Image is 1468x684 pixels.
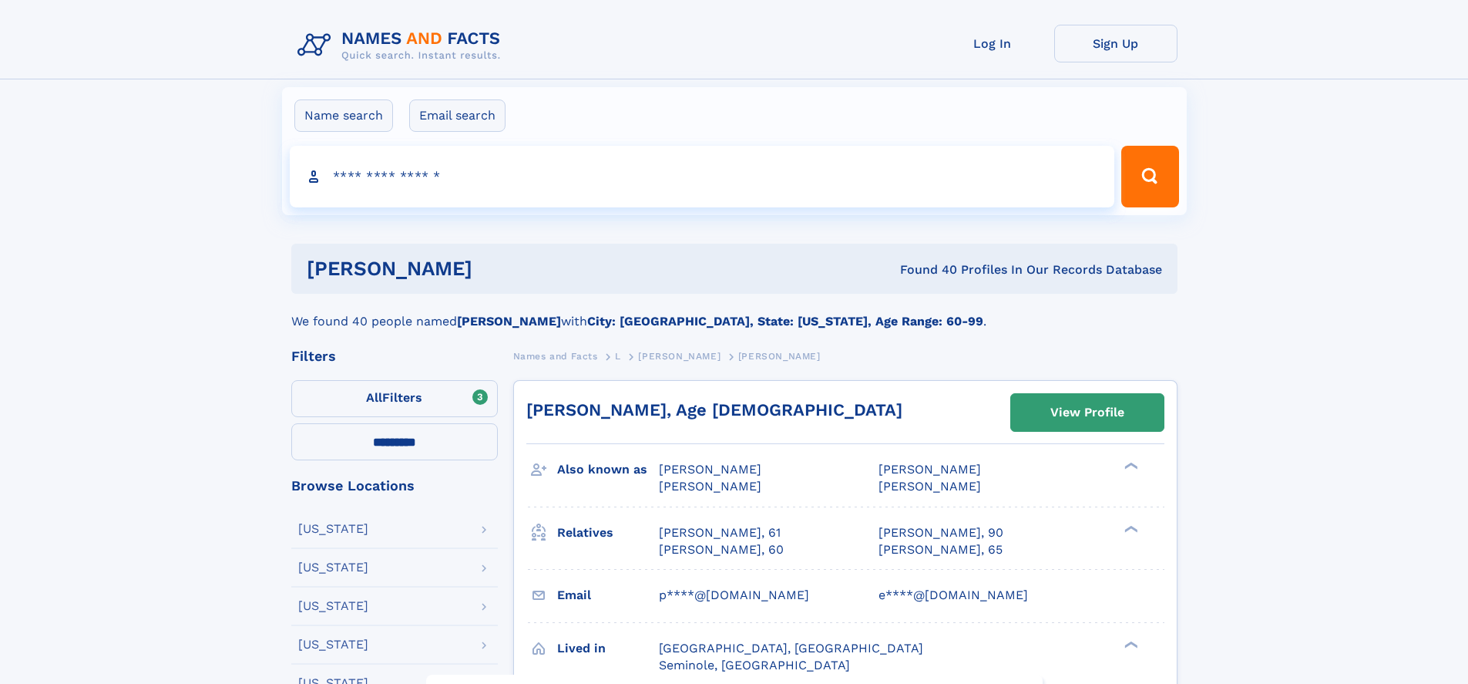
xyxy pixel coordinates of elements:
[878,479,981,494] span: [PERSON_NAME]
[659,479,761,494] span: [PERSON_NAME]
[291,294,1177,331] div: We found 40 people named with .
[1121,146,1178,207] button: Search Button
[659,524,781,541] a: [PERSON_NAME], 61
[557,520,659,546] h3: Relatives
[526,400,902,419] a: [PERSON_NAME], Age [DEMOGRAPHIC_DATA]
[638,351,721,362] span: [PERSON_NAME]
[659,541,784,558] a: [PERSON_NAME], 60
[878,524,1003,541] a: [PERSON_NAME], 90
[290,146,1115,207] input: search input
[587,314,983,329] b: City: [GEOGRAPHIC_DATA], State: [US_STATE], Age Range: 60-99
[298,523,368,535] div: [US_STATE]
[659,462,761,477] span: [PERSON_NAME]
[457,314,561,329] b: [PERSON_NAME]
[1054,25,1177,62] a: Sign Up
[557,582,659,608] h3: Email
[291,479,498,493] div: Browse Locations
[298,561,368,574] div: [US_STATE]
[1011,394,1164,431] a: View Profile
[659,658,850,672] span: Seminole, [GEOGRAPHIC_DATA]
[931,25,1054,62] a: Log In
[659,641,923,655] span: [GEOGRAPHIC_DATA], [GEOGRAPHIC_DATA]
[1120,524,1139,534] div: ❯
[1120,461,1139,471] div: ❯
[615,346,621,366] a: L
[878,462,981,477] span: [PERSON_NAME]
[366,390,382,405] span: All
[298,600,368,612] div: [US_STATE]
[878,541,1003,558] a: [PERSON_NAME], 65
[615,351,621,362] span: L
[638,346,721,366] a: [PERSON_NAME]
[1050,395,1124,430] div: View Profile
[298,639,368,651] div: [US_STATE]
[291,349,498,363] div: Filters
[738,351,821,362] span: [PERSON_NAME]
[686,261,1162,278] div: Found 40 Profiles In Our Records Database
[409,99,506,132] label: Email search
[557,457,659,483] h3: Also known as
[291,25,513,66] img: Logo Names and Facts
[291,380,498,417] label: Filters
[307,259,687,278] h1: [PERSON_NAME]
[557,635,659,662] h3: Lived in
[513,346,598,366] a: Names and Facts
[294,99,393,132] label: Name search
[1120,639,1139,649] div: ❯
